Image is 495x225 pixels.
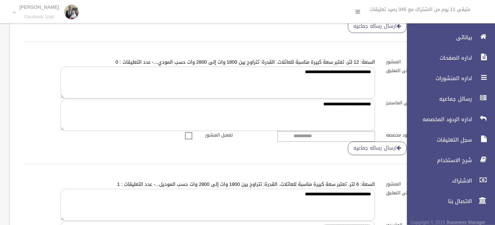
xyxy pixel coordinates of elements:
[19,4,59,10] p: [PERSON_NAME]
[19,14,59,20] small: Facebook User
[401,116,474,123] span: اداره الردود المخصصه
[401,54,474,61] span: اداره الصفحات
[348,142,407,155] a: ارسال رساله جماعيه
[381,180,453,188] label: المنشور
[401,136,474,143] span: سجل التعليقات
[117,180,375,189] a: السعة: 6 لتر، تعتبر سعة كبيرة مناسبة للعائلات. القدرة: تتراوح بين 1800 وات إلى 2800 وات حسب المود...
[401,91,495,107] a: رسائل جماعيه
[381,189,453,197] label: الرد على التعليق
[381,131,453,139] label: ردود مخصصه
[401,173,495,189] a: الاشتراك
[401,132,495,148] a: سجل التعليقات
[381,58,453,66] label: المنشور
[401,75,474,82] span: اداره المنشورات
[116,57,375,67] a: السعة: 12 لتر، تعتبر سعة كبيرة مناسبة للعائلات. القدرة: تتراوح بين 1800 وات إلى 2800 وات حسب المو...
[381,67,453,75] label: الرد على التعليق
[401,157,474,164] span: شرح الاستخدام
[401,70,495,86] a: اداره المنشورات
[401,193,495,209] a: الاتصال بنا
[200,131,272,139] label: تفعيل المنشور
[381,99,453,107] label: رساله الرد على الماسنجر
[401,95,474,102] span: رسائل جماعيه
[401,111,495,127] a: اداره الردود المخصصه
[401,50,495,66] a: اداره الصفحات
[401,152,495,168] a: شرح الاستخدام
[401,177,474,184] span: الاشتراك
[401,34,474,41] span: بياناتى
[401,29,495,45] a: بياناتى
[401,198,474,205] span: الاتصال بنا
